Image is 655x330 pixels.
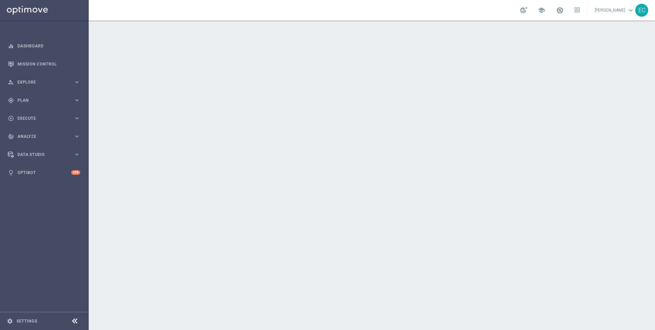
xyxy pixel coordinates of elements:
[17,116,74,120] span: Execute
[17,37,80,55] a: Dashboard
[74,97,80,103] i: keyboard_arrow_right
[74,115,80,121] i: keyboard_arrow_right
[8,115,74,121] div: Execute
[8,43,81,49] button: equalizer Dashboard
[8,61,81,67] button: Mission Control
[8,170,81,175] button: lightbulb Optibot +10
[8,133,74,140] div: Analyze
[635,4,648,17] div: EC
[8,134,81,139] button: track_changes Analyze keyboard_arrow_right
[8,152,74,158] div: Data Studio
[17,163,71,182] a: Optibot
[74,151,80,158] i: keyboard_arrow_right
[8,97,14,103] i: gps_fixed
[8,79,74,85] div: Explore
[8,55,80,73] div: Mission Control
[8,37,80,55] div: Dashboard
[71,170,80,175] div: +10
[74,133,80,140] i: keyboard_arrow_right
[17,98,74,102] span: Plan
[7,318,13,324] i: settings
[17,134,74,139] span: Analyze
[16,319,37,323] a: Settings
[8,133,14,140] i: track_changes
[8,43,14,49] i: equalizer
[8,152,81,157] button: Data Studio keyboard_arrow_right
[17,153,74,157] span: Data Studio
[8,116,81,121] button: play_circle_outline Execute keyboard_arrow_right
[17,80,74,84] span: Explore
[8,97,74,103] div: Plan
[8,170,14,176] i: lightbulb
[538,6,545,14] span: school
[8,80,81,85] button: person_search Explore keyboard_arrow_right
[594,5,635,15] a: [PERSON_NAME]keyboard_arrow_down
[8,98,81,103] button: gps_fixed Plan keyboard_arrow_right
[17,55,80,73] a: Mission Control
[627,6,635,14] span: keyboard_arrow_down
[74,79,80,85] i: keyboard_arrow_right
[8,115,14,121] i: play_circle_outline
[8,79,14,85] i: person_search
[8,163,80,182] div: Optibot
